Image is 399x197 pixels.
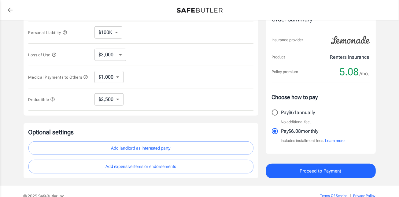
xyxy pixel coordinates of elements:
span: Deductible [28,97,55,102]
span: /mo. [360,69,370,78]
a: back to quotes [4,4,16,16]
p: Product [272,54,285,60]
span: Medical Payments to Others [28,75,88,80]
img: Lemonade [327,32,373,49]
span: Loss of Use [28,53,57,57]
button: Proceed to Payment [266,164,376,178]
p: Pay $6.08 monthly [281,128,319,135]
span: 5.08 [340,66,359,78]
button: Add expensive items or endorsements [28,160,253,173]
p: No additional fee. [281,119,311,125]
img: Back to quotes [177,8,223,13]
span: Personal Liability [28,30,67,35]
p: Renters Insurance [330,54,370,61]
button: Add landlord as interested party [28,141,253,155]
button: Learn more [325,138,345,144]
button: Personal Liability [28,29,67,36]
button: Loss of Use [28,51,57,58]
p: Pay $61 annually [281,109,315,116]
p: Choose how to pay [272,93,370,101]
p: Includes installment fees. [281,138,345,144]
span: Proceed to Payment [300,167,342,175]
p: Insurance provider [272,37,303,43]
p: Optional settings [28,128,253,136]
button: Deductible [28,96,55,103]
button: Medical Payments to Others [28,73,88,81]
p: Policy premium [272,69,298,75]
